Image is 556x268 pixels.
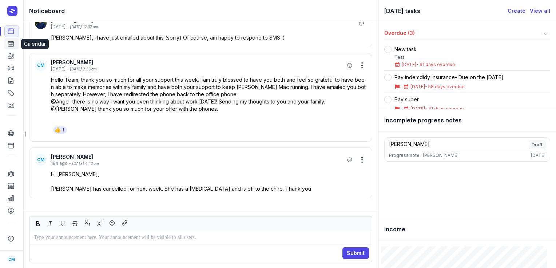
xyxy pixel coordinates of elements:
[425,84,465,89] span: - 58 days overdue
[347,249,365,257] span: Submit
[394,46,455,53] div: New task
[51,59,345,66] div: [PERSON_NAME]
[51,153,345,161] div: [PERSON_NAME]
[51,24,65,30] div: [DATE]
[416,62,455,67] span: - 61 days overdue
[67,66,97,72] div: - [DATE] 7:53 am
[51,161,68,166] div: 18h ago
[51,171,366,178] p: Hi [PERSON_NAME],
[62,127,64,133] div: 1
[531,153,545,158] div: [DATE]
[425,106,464,111] span: - 41 days overdue
[378,218,556,240] div: Income
[51,98,366,105] p: @Ange- there is no way I want you even thinking about work [DATE]! Sending my thoughts to you and...
[384,6,508,16] div: [DATE] tasks
[394,54,455,60] div: Test
[342,247,369,259] button: Submit
[394,74,504,81] div: Pay indemdidy insurance- Due on the [DATE]
[35,17,47,29] img: User profile image
[67,24,98,30] div: - [DATE] 12:37 am
[51,34,366,41] p: [PERSON_NAME], i have just emailed about this (sorry) Of course, am happy to respond to SMS :)
[529,141,545,149] span: Draft
[394,96,464,103] div: Pay super
[51,66,65,72] div: [DATE]
[51,76,366,98] p: Hello Team, thank you so much for all your support this week. I am truly blessed to have you both...
[37,157,44,163] span: CM
[410,106,425,111] span: [DATE]
[389,153,458,158] div: Progress note · [PERSON_NAME]
[55,126,61,134] div: 👍
[8,255,15,264] span: CM
[69,161,99,166] div: - [DATE] 4:43 am
[384,29,541,38] div: Overdue (3)
[389,141,430,149] div: [PERSON_NAME]
[51,105,366,113] p: @[PERSON_NAME] thank you so much for your offer with the phones.
[51,185,366,192] p: [PERSON_NAME] has cancelled for next week. She has a [MEDICAL_DATA] and is off to the chiro. Than...
[37,62,44,68] span: CM
[508,7,525,15] a: Create
[378,109,556,131] div: Incomplete progress notes
[410,84,425,89] span: [DATE]
[384,137,550,162] a: [PERSON_NAME]DraftProgress note · [PERSON_NAME][DATE]
[21,39,49,49] div: Calendar
[402,62,416,67] span: [DATE]
[530,7,550,15] a: View all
